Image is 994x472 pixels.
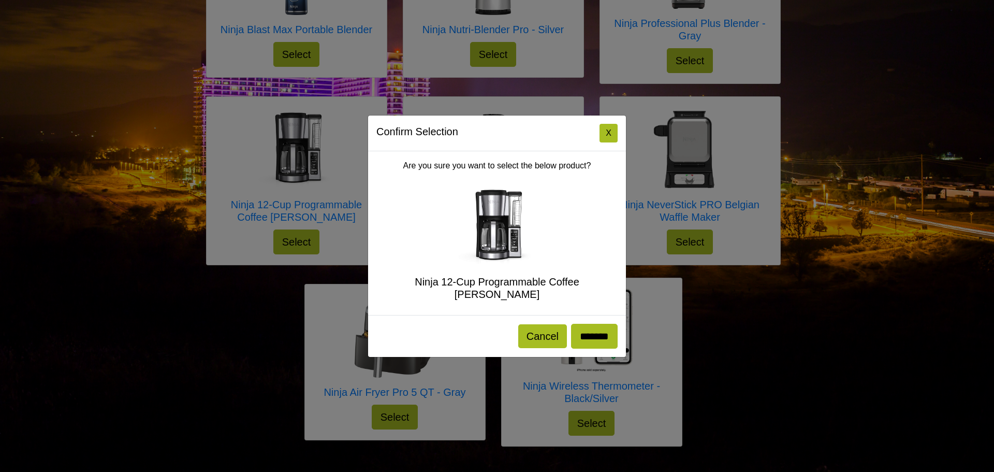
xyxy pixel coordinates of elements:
button: Close [600,124,618,142]
button: Cancel [518,324,567,348]
h5: Confirm Selection [376,124,458,139]
img: Ninja 12-Cup Programmable Coffee Brewer [456,184,538,267]
div: Are you sure you want to select the below product? [368,151,626,315]
h5: Ninja 12-Cup Programmable Coffee [PERSON_NAME] [376,276,618,301]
